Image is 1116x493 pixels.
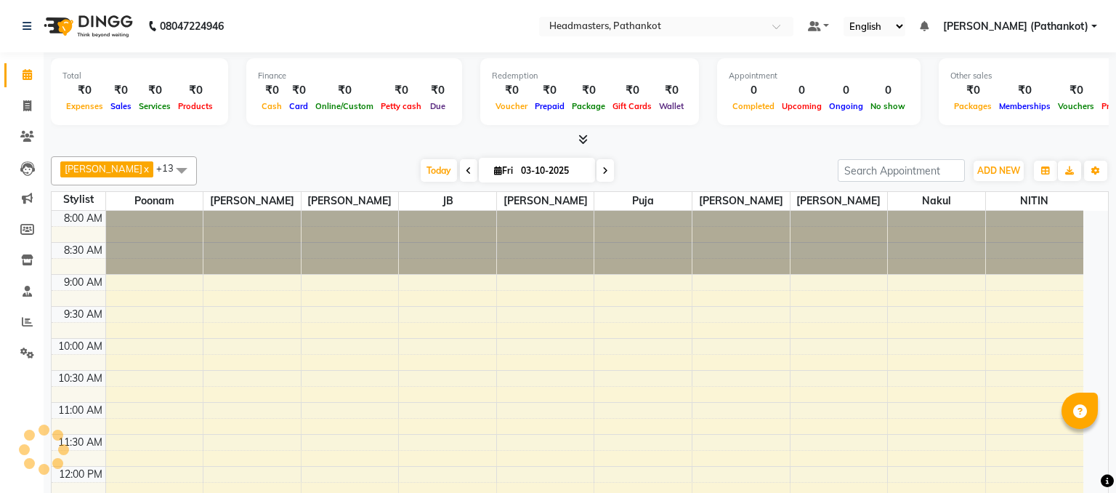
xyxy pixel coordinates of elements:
div: ₹0 [950,82,995,99]
span: No show [867,101,909,111]
span: Petty cash [377,101,425,111]
div: ₹0 [425,82,450,99]
div: 10:00 AM [55,339,105,354]
div: ₹0 [568,82,609,99]
span: [PERSON_NAME] [302,192,399,210]
input: 2025-10-03 [517,160,589,182]
div: 8:30 AM [61,243,105,258]
div: Finance [258,70,450,82]
span: [PERSON_NAME] [692,192,790,210]
span: Expenses [62,101,107,111]
span: Sales [107,101,135,111]
span: [PERSON_NAME] [497,192,594,210]
div: ₹0 [258,82,286,99]
div: 10:30 AM [55,371,105,386]
span: [PERSON_NAME] [65,163,142,175]
img: logo [37,6,137,47]
span: [PERSON_NAME] [790,192,888,210]
button: ADD NEW [974,161,1024,181]
div: 0 [778,82,825,99]
span: Voucher [492,101,531,111]
span: Services [135,101,174,111]
b: 08047224946 [160,6,224,47]
div: ₹0 [609,82,655,99]
div: ₹0 [655,82,687,99]
div: 9:30 AM [61,307,105,322]
div: 0 [729,82,778,99]
div: ₹0 [286,82,312,99]
div: ₹0 [492,82,531,99]
span: Card [286,101,312,111]
div: Appointment [729,70,909,82]
div: Total [62,70,217,82]
span: Products [174,101,217,111]
span: Today [421,159,457,182]
span: puja [594,192,692,210]
span: NITIN [986,192,1083,210]
span: Gift Cards [609,101,655,111]
span: Poonam [106,192,203,210]
span: Cash [258,101,286,111]
div: ₹0 [377,82,425,99]
span: Vouchers [1054,101,1098,111]
span: JB [399,192,496,210]
span: Upcoming [778,101,825,111]
span: Packages [950,101,995,111]
span: nakul [888,192,985,210]
div: 11:30 AM [55,435,105,450]
div: 9:00 AM [61,275,105,290]
span: Ongoing [825,101,867,111]
div: ₹0 [312,82,377,99]
div: 0 [825,82,867,99]
div: ₹0 [995,82,1054,99]
span: Due [426,101,449,111]
span: Online/Custom [312,101,377,111]
span: Fri [490,165,517,176]
div: 11:00 AM [55,403,105,418]
div: 8:00 AM [61,211,105,226]
input: Search Appointment [838,159,965,182]
span: Wallet [655,101,687,111]
div: Stylist [52,192,105,207]
div: ₹0 [531,82,568,99]
span: Memberships [995,101,1054,111]
span: Completed [729,101,778,111]
div: ₹0 [107,82,135,99]
div: ₹0 [135,82,174,99]
span: Prepaid [531,101,568,111]
span: [PERSON_NAME] [203,192,301,210]
div: ₹0 [1054,82,1098,99]
div: Redemption [492,70,687,82]
div: ₹0 [174,82,217,99]
div: ₹0 [62,82,107,99]
span: Package [568,101,609,111]
span: [PERSON_NAME] (Pathankot) [943,19,1088,34]
a: x [142,163,149,175]
span: +13 [156,162,185,174]
div: 12:00 PM [56,467,105,482]
span: ADD NEW [977,165,1020,176]
div: 0 [867,82,909,99]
